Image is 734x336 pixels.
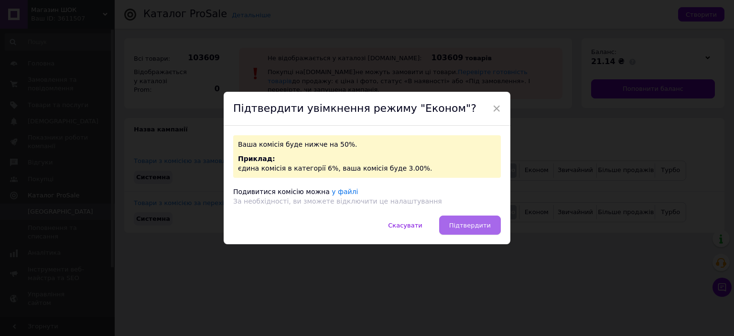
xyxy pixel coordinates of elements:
[492,100,501,117] span: ×
[439,216,501,235] button: Підтвердити
[378,216,432,235] button: Скасувати
[233,197,442,205] span: За необхідності, ви зможете відключити це налаштування
[233,188,330,195] span: Подивитися комісію можна
[238,155,275,163] span: Приклад:
[238,141,357,148] span: Ваша комісія буде нижче на 50%.
[224,92,510,126] div: Підтвердити увімкнення режиму "Економ"?
[332,188,358,195] a: у файлі
[238,164,432,172] span: єдина комісія в категорії 6%, ваша комісія буде 3.00%.
[388,222,422,229] span: Скасувати
[449,222,491,229] span: Підтвердити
